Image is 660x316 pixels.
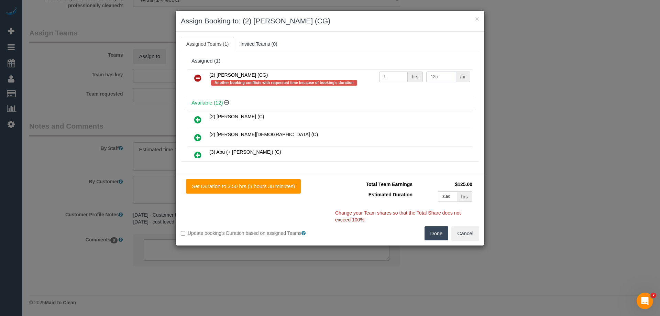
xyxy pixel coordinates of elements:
td: Total Team Earnings [335,179,414,189]
span: (2) [PERSON_NAME] (C) [209,114,264,119]
iframe: Intercom live chat [637,293,653,309]
span: Another booking conflicts with requested time because of booking's duration [211,80,357,86]
div: hrs [408,72,423,82]
a: Invited Teams (0) [235,37,283,51]
input: Update booking's Duration based on assigned Teams [181,231,185,236]
h4: Available (12) [191,100,469,106]
div: Assigned (1) [191,58,469,64]
button: Done [425,226,449,241]
span: Estimated Duration [368,192,412,197]
button: Set Duration to 3.50 hrs (3 hours 30 minutes) [186,179,301,194]
button: × [475,15,479,22]
span: (2) [PERSON_NAME][DEMOGRAPHIC_DATA] (C) [209,132,318,137]
div: /hr [456,72,470,82]
div: hrs [457,191,472,202]
span: 7 [651,293,656,298]
span: (3) Abu (+ [PERSON_NAME]) (C) [209,149,281,155]
label: Update booking's Duration based on assigned Teams [181,230,325,237]
td: $125.00 [414,179,474,189]
h3: Assign Booking to: (2) [PERSON_NAME] (CG) [181,16,479,26]
span: (2) [PERSON_NAME] (CG) [209,72,268,78]
a: Assigned Teams (1) [181,37,234,51]
button: Cancel [451,226,479,241]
